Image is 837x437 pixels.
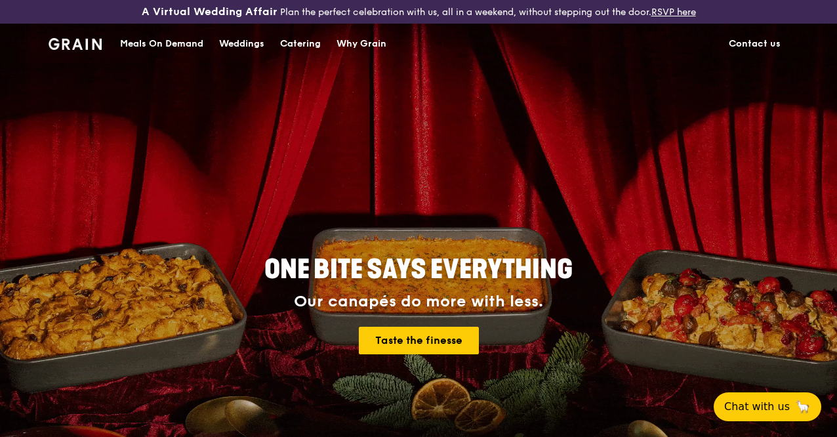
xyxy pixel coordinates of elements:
[714,392,821,421] button: Chat with us🦙
[651,7,696,18] a: RSVP here
[329,24,394,64] a: Why Grain
[359,327,479,354] a: Taste the finesse
[264,254,573,285] span: ONE BITE SAYS EVERYTHING
[182,293,655,311] div: Our canapés do more with less.
[49,23,102,62] a: GrainGrain
[337,24,386,64] div: Why Grain
[219,24,264,64] div: Weddings
[724,399,790,415] span: Chat with us
[142,5,277,18] h3: A Virtual Wedding Affair
[272,24,329,64] a: Catering
[120,24,203,64] div: Meals On Demand
[140,5,698,18] div: Plan the perfect celebration with us, all in a weekend, without stepping out the door.
[795,399,811,415] span: 🦙
[721,24,788,64] a: Contact us
[49,38,102,50] img: Grain
[280,24,321,64] div: Catering
[211,24,272,64] a: Weddings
